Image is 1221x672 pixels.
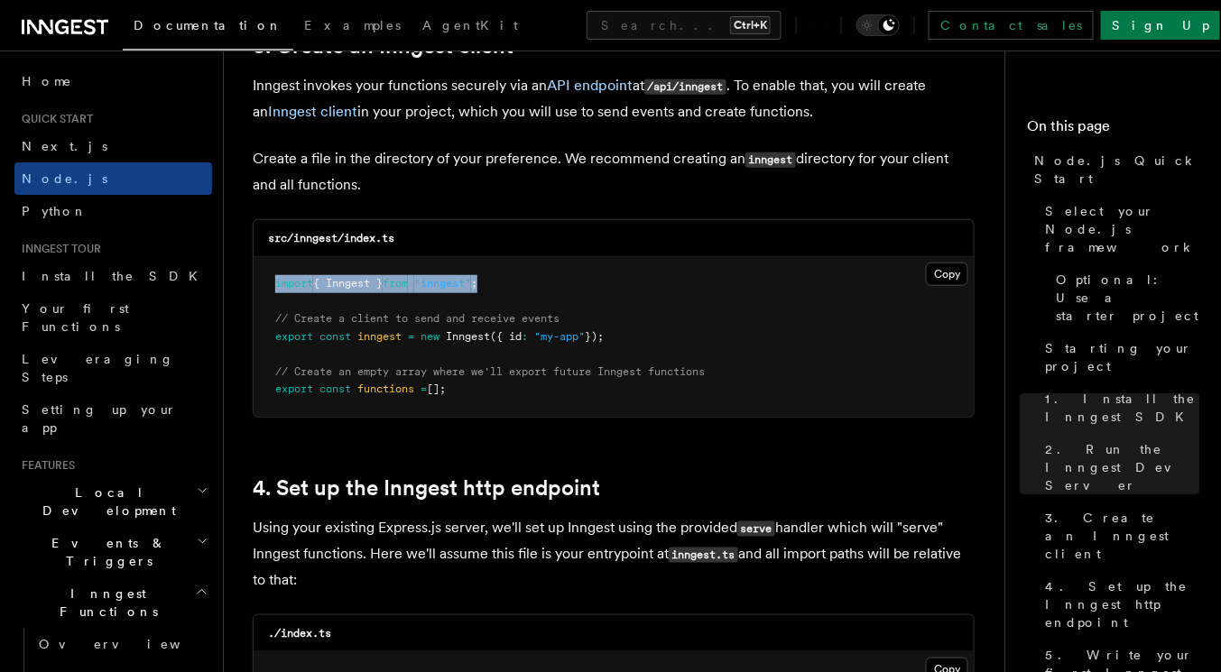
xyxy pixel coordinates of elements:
[1038,570,1199,639] a: 4. Set up the Inngest http endpoint
[22,301,129,334] span: Your first Functions
[14,162,212,195] a: Node.js
[1038,382,1199,433] a: 1. Install the Inngest SDK
[275,382,313,395] span: export
[22,204,88,218] span: Python
[357,330,402,343] span: inngest
[1045,577,1199,631] span: 4. Set up the Inngest http endpoint
[357,382,414,395] span: functions
[414,277,471,290] span: "inngest"
[14,343,212,393] a: Leveraging Steps
[1045,202,1199,256] span: Select your Node.js framework
[1045,390,1199,426] span: 1. Install the Inngest SDK
[22,352,174,384] span: Leveraging Steps
[14,65,212,97] a: Home
[421,382,427,395] span: =
[275,365,705,378] span: // Create an empty array where we'll export future Inngest functions
[14,292,212,343] a: Your first Functions
[669,548,738,563] code: inngest.ts
[268,103,357,120] a: Inngest client
[14,130,212,162] a: Next.js
[32,628,212,660] a: Overview
[1034,152,1199,188] span: Node.js Quick Start
[737,521,775,537] code: serve
[14,476,212,527] button: Local Development
[253,515,975,593] p: Using your existing Express.js server, we'll set up Inngest using the provided handler which will...
[14,534,197,570] span: Events & Triggers
[14,393,212,444] a: Setting up your app
[22,72,72,90] span: Home
[644,79,726,95] code: /api/inngest
[412,5,529,49] a: AgentKit
[275,312,560,325] span: // Create a client to send and receive events
[275,330,313,343] span: export
[1056,271,1199,325] span: Optional: Use a starter project
[1027,144,1199,195] a: Node.js Quick Start
[383,277,408,290] span: from
[1045,509,1199,563] span: 3. Create an Inngest client
[253,475,600,501] a: 4. Set up the Inngest http endpoint
[39,637,225,651] span: Overview
[926,262,968,286] button: Copy
[275,277,313,290] span: import
[253,146,975,198] p: Create a file in the directory of your preference. We recommend creating an directory for your cl...
[1027,115,1199,144] h4: On this page
[929,11,1094,40] a: Contact sales
[1038,433,1199,502] a: 2. Run the Inngest Dev Server
[22,171,107,186] span: Node.js
[14,195,212,227] a: Python
[22,269,208,283] span: Install the SDK
[304,18,401,32] span: Examples
[1038,332,1199,382] a: Starting your project
[253,73,975,124] p: Inngest invokes your functions securely via an at . To enable that, you will create an in your pr...
[14,585,195,621] span: Inngest Functions
[490,330,522,343] span: ({ id
[446,330,490,343] span: Inngest
[268,627,331,640] code: ./index.ts
[123,5,293,51] a: Documentation
[319,382,351,395] span: const
[745,152,796,168] code: inngest
[1101,11,1220,40] a: Sign Up
[14,577,212,628] button: Inngest Functions
[1038,502,1199,570] a: 3. Create an Inngest client
[408,330,414,343] span: =
[293,5,412,49] a: Examples
[134,18,282,32] span: Documentation
[14,483,197,520] span: Local Development
[14,112,93,126] span: Quick start
[1038,195,1199,263] a: Select your Node.js framework
[1045,339,1199,375] span: Starting your project
[856,14,900,36] button: Toggle dark mode
[587,11,782,40] button: Search...Ctrl+K
[14,260,212,292] a: Install the SDK
[422,18,518,32] span: AgentKit
[14,242,101,256] span: Inngest tour
[22,139,107,153] span: Next.js
[547,77,633,94] a: API endpoint
[319,330,351,343] span: const
[313,277,383,290] span: { Inngest }
[585,330,604,343] span: });
[522,330,528,343] span: :
[14,458,75,473] span: Features
[1049,263,1199,332] a: Optional: Use a starter project
[1045,440,1199,494] span: 2. Run the Inngest Dev Server
[14,527,212,577] button: Events & Triggers
[730,16,771,34] kbd: Ctrl+K
[22,402,177,435] span: Setting up your app
[268,232,394,244] code: src/inngest/index.ts
[471,277,477,290] span: ;
[534,330,585,343] span: "my-app"
[427,382,446,395] span: [];
[421,330,439,343] span: new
